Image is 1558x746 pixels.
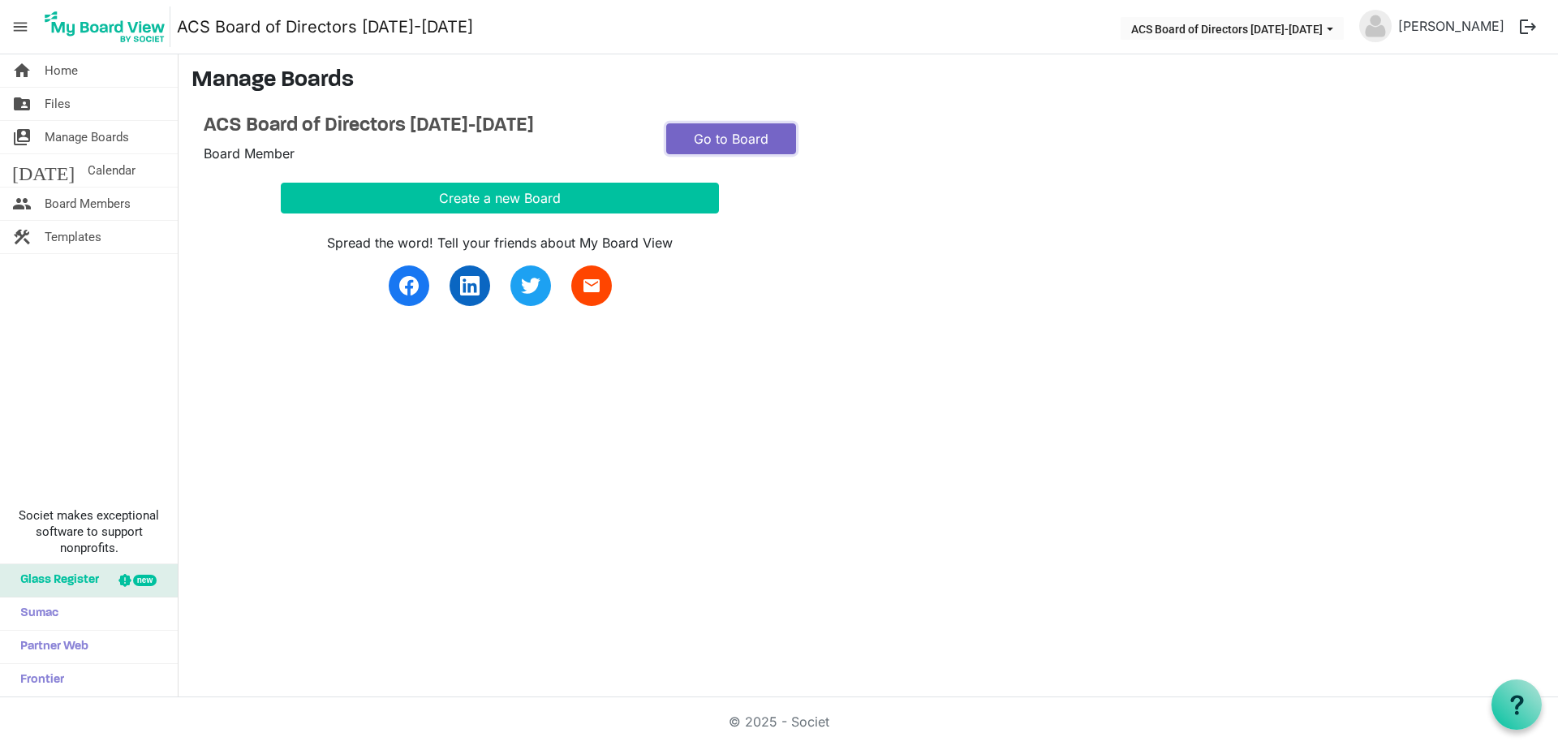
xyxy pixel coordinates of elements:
[133,575,157,586] div: new
[12,121,32,153] span: switch_account
[582,276,601,295] span: email
[12,664,64,696] span: Frontier
[281,183,719,213] button: Create a new Board
[88,154,136,187] span: Calendar
[399,276,419,295] img: facebook.svg
[45,188,131,220] span: Board Members
[40,6,177,47] a: My Board View Logo
[7,507,170,556] span: Societ makes exceptional software to support nonprofits.
[12,54,32,87] span: home
[45,221,101,253] span: Templates
[729,714,829,730] a: © 2025 - Societ
[1511,10,1545,44] button: logout
[12,564,99,597] span: Glass Register
[177,11,473,43] a: ACS Board of Directors [DATE]-[DATE]
[12,597,58,630] span: Sumac
[40,6,170,47] img: My Board View Logo
[521,276,540,295] img: twitter.svg
[204,145,295,162] span: Board Member
[281,233,719,252] div: Spread the word! Tell your friends about My Board View
[571,265,612,306] a: email
[666,123,796,154] a: Go to Board
[204,114,642,138] a: ACS Board of Directors [DATE]-[DATE]
[460,276,480,295] img: linkedin.svg
[1359,10,1392,42] img: no-profile-picture.svg
[192,67,1545,95] h3: Manage Boards
[12,154,75,187] span: [DATE]
[1392,10,1511,42] a: [PERSON_NAME]
[45,54,78,87] span: Home
[12,631,88,663] span: Partner Web
[12,221,32,253] span: construction
[45,88,71,120] span: Files
[12,88,32,120] span: folder_shared
[1121,17,1344,40] button: ACS Board of Directors 2024-2025 dropdownbutton
[5,11,36,42] span: menu
[12,188,32,220] span: people
[45,121,129,153] span: Manage Boards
